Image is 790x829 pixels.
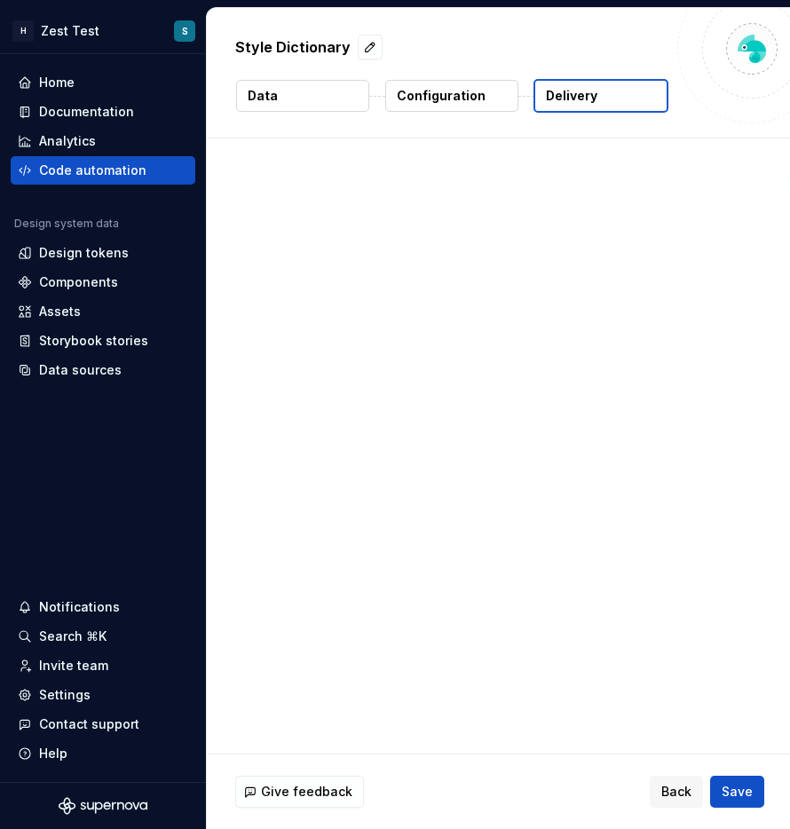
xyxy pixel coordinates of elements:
a: Invite team [11,651,195,680]
a: Analytics [11,127,195,155]
div: Invite team [39,657,108,675]
div: Assets [39,303,81,320]
div: Notifications [39,598,120,616]
p: Data [248,87,278,105]
a: Code automation [11,156,195,185]
p: Delivery [546,87,597,105]
a: Storybook stories [11,327,195,355]
div: Settings [39,686,91,704]
span: Save [722,783,753,801]
button: Data [236,80,369,112]
div: Analytics [39,132,96,150]
span: Give feedback [261,783,352,801]
button: Contact support [11,710,195,738]
div: Components [39,273,118,291]
div: Home [39,74,75,91]
div: Data sources [39,361,122,379]
div: Storybook stories [39,332,148,350]
span: Back [661,783,691,801]
div: Help [39,745,67,762]
p: Configuration [397,87,486,105]
div: Zest Test [41,22,99,40]
a: Components [11,268,195,296]
div: Documentation [39,103,134,121]
button: Notifications [11,593,195,621]
a: Data sources [11,356,195,384]
a: Settings [11,681,195,709]
button: Delivery [533,79,668,113]
button: Configuration [385,80,518,112]
div: Design tokens [39,244,129,262]
button: Give feedback [235,776,364,808]
div: Search ⌘K [39,628,107,645]
div: Design system data [14,217,119,231]
button: Save [710,776,764,808]
svg: Supernova Logo [59,797,147,815]
a: Home [11,68,195,97]
p: Style Dictionary [235,36,351,58]
a: Assets [11,297,195,326]
button: HZest TestS [4,12,202,50]
button: Help [11,739,195,768]
button: Search ⌘K [11,622,195,651]
a: Documentation [11,98,195,126]
div: S [182,24,188,38]
a: Design tokens [11,239,195,267]
button: Back [650,776,703,808]
div: Contact support [39,715,139,733]
div: Code automation [39,162,146,179]
div: H [12,20,34,42]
